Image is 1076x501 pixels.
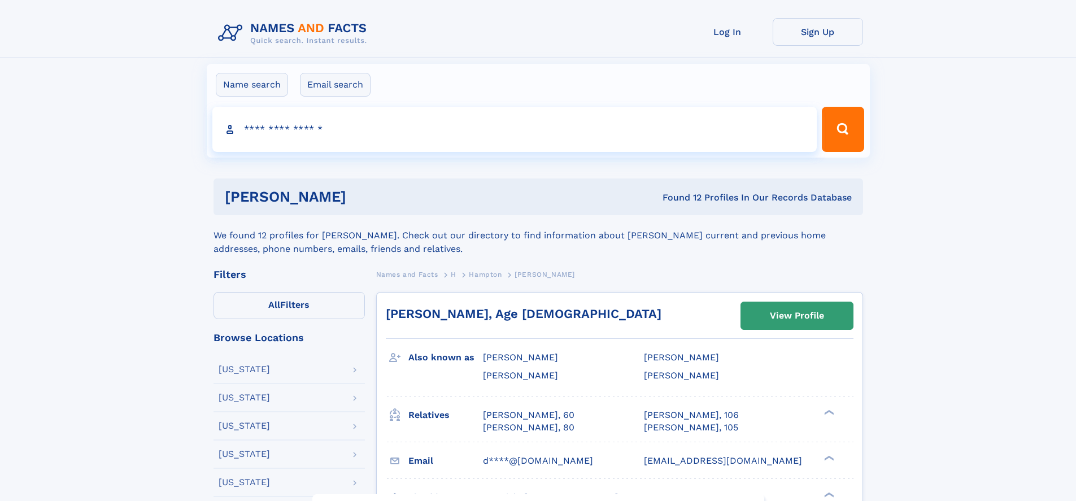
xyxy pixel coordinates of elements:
[644,409,739,421] a: [PERSON_NAME], 106
[822,107,864,152] button: Search Button
[219,393,270,402] div: [US_STATE]
[773,18,863,46] a: Sign Up
[644,370,719,381] span: [PERSON_NAME]
[300,73,371,97] label: Email search
[770,303,824,329] div: View Profile
[408,451,483,470] h3: Email
[469,271,502,278] span: Hampton
[451,271,456,278] span: H
[214,333,365,343] div: Browse Locations
[483,370,558,381] span: [PERSON_NAME]
[214,215,863,256] div: We found 12 profiles for [PERSON_NAME]. Check out our directory to find information about [PERSON...
[268,299,280,310] span: All
[515,271,575,278] span: [PERSON_NAME]
[821,454,835,461] div: ❯
[451,267,456,281] a: H
[219,365,270,374] div: [US_STATE]
[225,190,504,204] h1: [PERSON_NAME]
[214,18,376,49] img: Logo Names and Facts
[504,191,852,204] div: Found 12 Profiles In Our Records Database
[644,455,802,466] span: [EMAIL_ADDRESS][DOMAIN_NAME]
[682,18,773,46] a: Log In
[469,267,502,281] a: Hampton
[212,107,817,152] input: search input
[741,302,853,329] a: View Profile
[821,491,835,498] div: ❯
[821,408,835,416] div: ❯
[483,421,574,434] a: [PERSON_NAME], 80
[408,348,483,367] h3: Also known as
[376,267,438,281] a: Names and Facts
[219,421,270,430] div: [US_STATE]
[644,352,719,363] span: [PERSON_NAME]
[214,269,365,280] div: Filters
[483,409,574,421] a: [PERSON_NAME], 60
[386,307,661,321] a: [PERSON_NAME], Age [DEMOGRAPHIC_DATA]
[216,73,288,97] label: Name search
[408,406,483,425] h3: Relatives
[483,352,558,363] span: [PERSON_NAME]
[214,292,365,319] label: Filters
[219,478,270,487] div: [US_STATE]
[644,421,738,434] a: [PERSON_NAME], 105
[219,450,270,459] div: [US_STATE]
